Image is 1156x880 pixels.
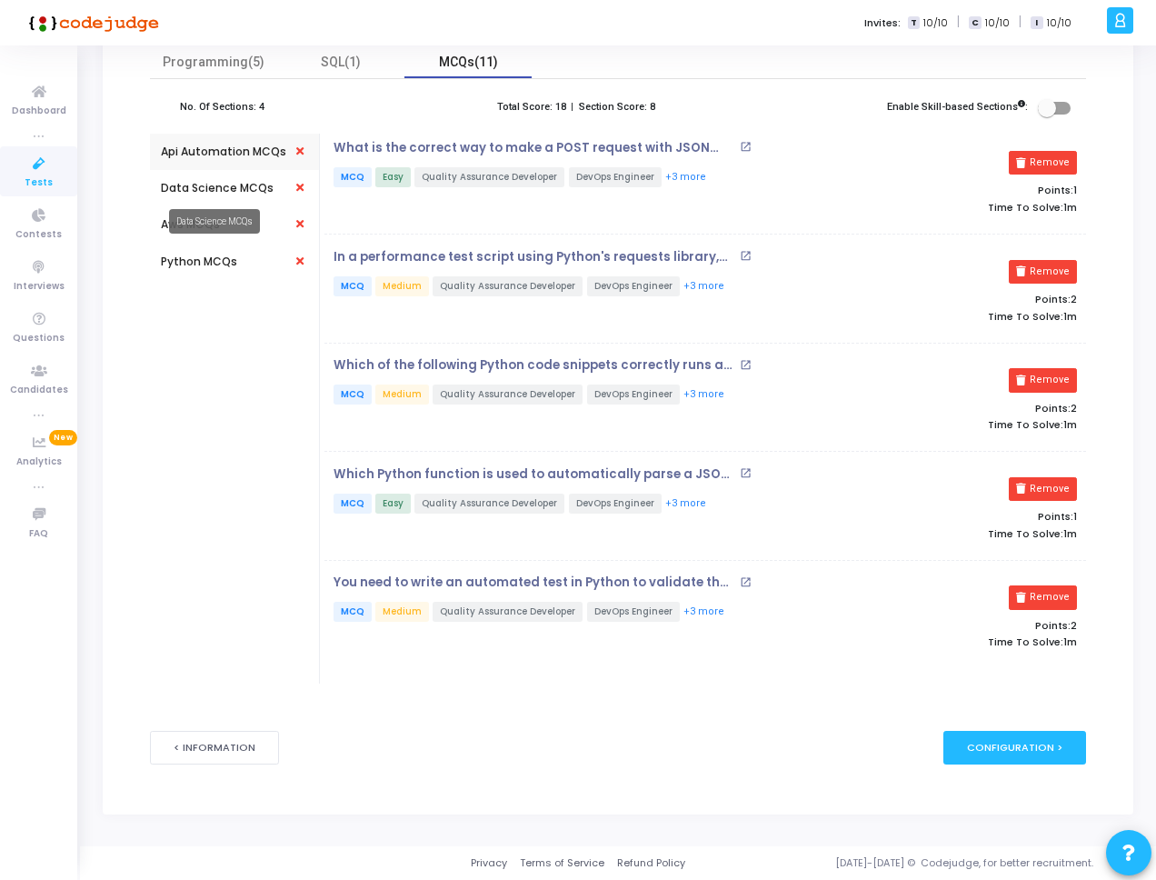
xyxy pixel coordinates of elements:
[161,53,266,72] div: Programming(5)
[161,144,286,160] div: Api Automation MCQs
[1009,151,1077,175] button: Remove
[1009,260,1077,284] button: Remove
[1071,401,1077,415] span: 2
[375,494,411,514] span: Easy
[1063,636,1077,648] span: 1m
[985,15,1010,31] span: 10/10
[334,276,372,296] span: MCQ
[10,383,68,398] span: Candidates
[1009,477,1077,501] button: Remove
[1063,202,1077,214] span: 1m
[497,100,566,115] label: Total Score: 18
[14,279,65,295] span: Interviews
[1071,618,1077,633] span: 2
[957,13,960,32] span: |
[841,511,1076,523] p: Points:
[49,430,77,445] span: New
[433,385,583,405] span: Quality Assurance Developer
[471,855,507,871] a: Privacy
[414,167,564,187] span: Quality Assurance Developer
[569,167,662,187] span: DevOps Engineer
[841,528,1076,540] p: Time To Solve:
[1009,585,1077,609] button: Remove
[569,494,662,514] span: DevOps Engineer
[908,16,920,30] span: T
[334,250,735,265] p: In a performance test script using Python's requests library, which of the following code snippet...
[13,331,65,346] span: Questions
[683,386,725,404] button: +3 more
[841,311,1076,323] p: Time To Solve:
[375,276,429,296] span: Medium
[864,15,901,31] label: Invites:
[161,180,274,196] div: Data Science MCQs
[334,167,372,187] span: MCQ
[587,602,680,622] span: DevOps Engineer
[923,15,948,31] span: 10/10
[683,278,725,295] button: +3 more
[169,209,260,234] div: Data Science MCQs
[288,53,394,72] div: SQL(1)
[587,385,680,405] span: DevOps Engineer
[664,169,707,186] button: +3 more
[375,602,429,622] span: Medium
[23,5,159,41] img: logo
[740,467,752,479] mat-icon: open_in_new
[841,403,1076,415] p: Points:
[571,101,573,113] b: |
[29,526,48,542] span: FAQ
[520,855,604,871] a: Terms of Service
[375,167,411,187] span: Easy
[414,494,564,514] span: Quality Assurance Developer
[375,385,429,405] span: Medium
[841,419,1076,431] p: Time To Solve:
[433,276,583,296] span: Quality Assurance Developer
[334,358,735,373] p: Which of the following Python code snippets correctly runs an API test using curl and saves the r...
[683,604,725,621] button: +3 more
[334,494,372,514] span: MCQ
[1063,528,1077,540] span: 1m
[664,495,707,513] button: +3 more
[161,254,237,270] div: Python MCQs
[1009,368,1077,392] button: Remove
[1019,13,1021,32] span: |
[150,731,279,765] button: < Information
[841,185,1076,196] p: Points:
[841,294,1076,305] p: Points:
[685,855,1133,871] div: [DATE]-[DATE] © Codejudge, for better recruitment.
[1073,183,1077,197] span: 1
[1063,419,1077,431] span: 1m
[334,141,735,155] p: What is the correct way to make a POST request with JSON data to an API endpoint using Python's r...
[334,602,372,622] span: MCQ
[943,731,1086,765] div: Configuration >
[587,276,680,296] span: DevOps Engineer
[334,575,735,590] p: You need to write an automated test in Python to validate that your API endpoint for retrieving b...
[969,16,981,30] span: C
[1073,509,1077,524] span: 1
[841,636,1076,648] p: Time To Solve:
[16,455,62,470] span: Analytics
[841,620,1076,632] p: Points:
[1071,292,1077,306] span: 2
[740,576,752,588] mat-icon: open_in_new
[841,202,1076,214] p: Time To Solve:
[1031,16,1042,30] span: I
[579,100,655,115] label: Section Score: 8
[1063,311,1077,323] span: 1m
[334,385,372,405] span: MCQ
[1047,15,1071,31] span: 10/10
[180,100,264,115] label: No. Of Sections: 4
[740,359,752,371] mat-icon: open_in_new
[415,53,521,72] div: MCQs(11)
[25,175,53,191] span: Tests
[617,855,685,871] a: Refund Policy
[887,100,1028,115] label: Enable Skill-based Sections :
[12,104,66,119] span: Dashboard
[740,141,752,153] mat-icon: open_in_new
[334,467,735,482] p: Which Python function is used to automatically parse a JSON response from an API?
[15,227,62,243] span: Contests
[740,250,752,262] mat-icon: open_in_new
[433,602,583,622] span: Quality Assurance Developer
